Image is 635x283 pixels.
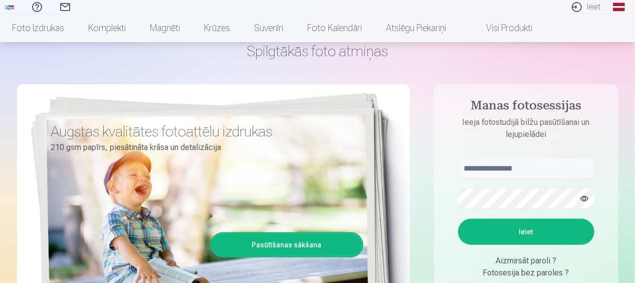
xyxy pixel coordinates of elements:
[138,14,192,42] a: Magnēti
[458,267,594,279] div: Fotosesija bez paroles ?
[192,14,242,42] a: Krūzes
[448,116,604,140] p: Ieeja fotostudijā bilžu pasūtīšanai un lejupielādei
[51,122,356,140] h3: Augstas kvalitātes fotoattēlu izdrukas
[17,42,618,60] h1: Spilgtākās foto atmiņas
[374,14,458,42] a: Atslēgu piekariņi
[458,14,544,42] a: Visi produkti
[448,98,604,116] h4: Manas fotosessijas
[4,4,15,10] img: /fa1
[458,255,594,267] div: Aizmirsāt paroli ?
[76,14,138,42] a: Komplekti
[458,219,594,245] button: Ieiet
[295,14,374,42] a: Foto kalendāri
[242,14,295,42] a: Suvenīri
[51,140,356,155] p: 210 gsm papīrs, piesātināta krāsa un detalizācija
[212,234,362,256] a: Pasūtīšanas sākšana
